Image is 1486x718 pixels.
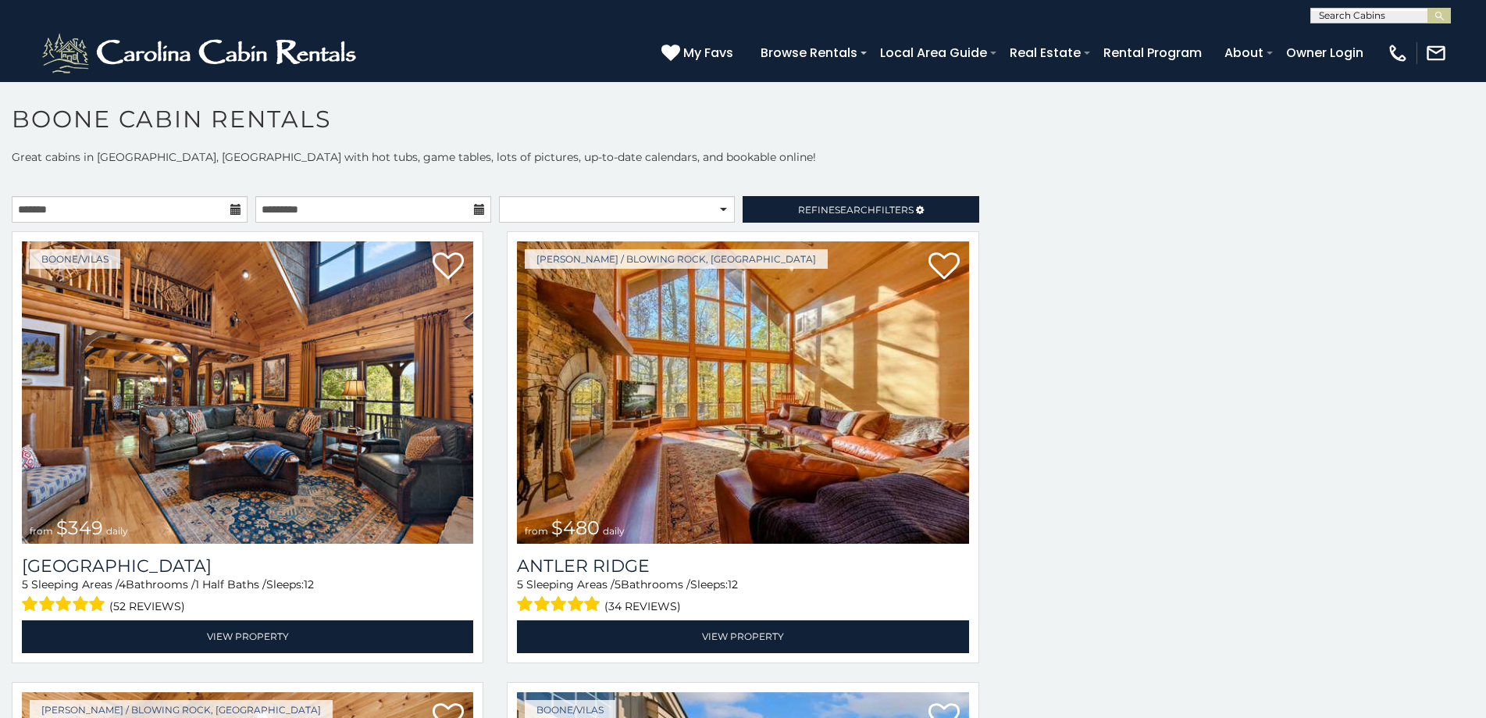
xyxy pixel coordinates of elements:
span: 5 [615,577,621,591]
a: My Favs [661,43,737,63]
a: Boone/Vilas [30,249,120,269]
div: Sleeping Areas / Bathrooms / Sleeps: [517,577,968,616]
span: (52 reviews) [109,596,185,616]
span: 5 [517,577,523,591]
a: Owner Login [1278,39,1371,66]
a: Browse Rentals [753,39,865,66]
span: 1 Half Baths / [195,577,266,591]
a: Local Area Guide [872,39,995,66]
a: Real Estate [1002,39,1089,66]
span: My Favs [683,43,733,63]
a: Rental Program [1096,39,1210,66]
a: View Property [517,620,968,652]
a: [PERSON_NAME] / Blowing Rock, [GEOGRAPHIC_DATA] [525,249,828,269]
div: Sleeping Areas / Bathrooms / Sleeps: [22,577,473,616]
span: (34 reviews) [604,596,681,616]
span: daily [603,525,625,537]
a: Antler Ridge [517,555,968,577]
img: phone-regular-white.png [1387,42,1409,64]
img: White-1-2.png [39,30,363,77]
a: View Property [22,620,473,652]
a: Add to favorites [433,251,464,284]
span: $349 [56,516,103,539]
span: 12 [728,577,738,591]
a: RefineSearchFilters [743,196,978,223]
span: 5 [22,577,28,591]
span: from [525,525,548,537]
span: from [30,525,53,537]
span: Search [835,204,875,216]
span: Refine Filters [798,204,914,216]
a: Antler Ridge from $480 daily [517,241,968,544]
a: Add to favorites [928,251,960,284]
a: [GEOGRAPHIC_DATA] [22,555,473,577]
span: daily [106,525,128,537]
span: $480 [551,516,600,539]
h3: Diamond Creek Lodge [22,555,473,577]
span: 4 [119,577,126,591]
img: mail-regular-white.png [1425,42,1447,64]
a: About [1217,39,1271,66]
img: Diamond Creek Lodge [22,241,473,544]
span: 12 [304,577,314,591]
img: Antler Ridge [517,241,968,544]
a: Diamond Creek Lodge from $349 daily [22,241,473,544]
